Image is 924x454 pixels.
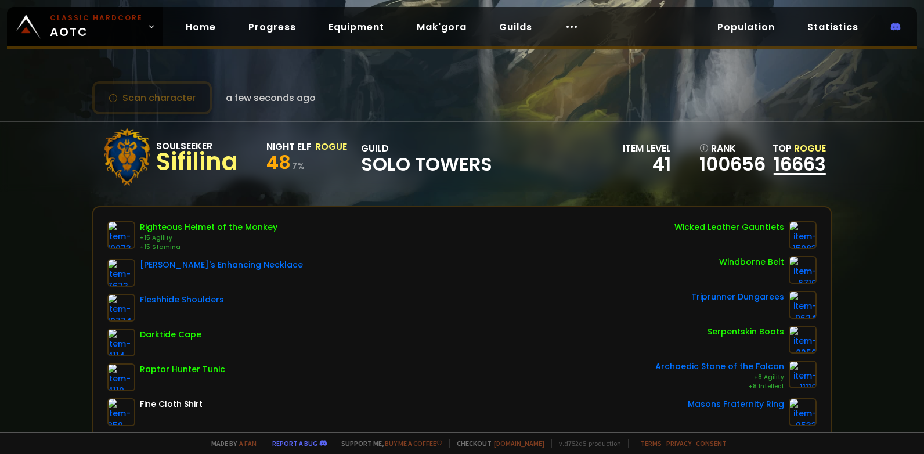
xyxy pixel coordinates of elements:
[789,256,817,284] img: item-6719
[107,294,135,322] img: item-10774
[385,439,442,448] a: Buy me a coffee
[292,160,305,172] small: 7 %
[490,15,542,39] a: Guilds
[140,233,277,243] div: +15 Agility
[140,221,277,233] div: Righteous Helmet of the Monkey
[361,156,492,173] span: Solo Towers
[140,259,303,271] div: [PERSON_NAME]'s Enhancing Necklace
[789,398,817,426] img: item-9533
[691,291,784,303] div: Triprunner Dungarees
[140,363,225,376] div: Raptor Hunter Tunic
[789,361,817,388] img: item-11118
[688,398,784,410] div: Masons Fraternity Ring
[50,13,143,23] small: Classic Hardcore
[551,439,621,448] span: v. d752d5 - production
[494,439,544,448] a: [DOMAIN_NAME]
[319,15,394,39] a: Equipment
[623,141,671,156] div: item level
[107,398,135,426] img: item-859
[334,439,442,448] span: Support me,
[774,151,826,177] a: 16663
[623,156,671,173] div: 41
[794,142,826,155] span: Rogue
[708,326,784,338] div: Serpentskin Boots
[449,439,544,448] span: Checkout
[361,141,492,173] div: guild
[266,139,312,154] div: Night Elf
[107,329,135,356] img: item-4114
[696,439,727,448] a: Consent
[315,139,347,154] div: Rogue
[92,81,212,114] button: Scan character
[674,221,784,233] div: Wicked Leather Gauntlets
[107,221,135,249] img: item-10073
[239,439,257,448] a: a fan
[140,294,224,306] div: Fleshhide Shoulders
[773,141,826,156] div: Top
[226,91,316,105] span: a few seconds ago
[7,7,163,46] a: Classic HardcoreAOTC
[272,439,317,448] a: Report a bug
[719,256,784,268] div: Windborne Belt
[789,326,817,354] img: item-8256
[798,15,868,39] a: Statistics
[266,149,291,175] span: 48
[239,15,305,39] a: Progress
[789,221,817,249] img: item-15083
[176,15,225,39] a: Home
[655,361,784,373] div: Archaedic Stone of the Falcon
[107,363,135,391] img: item-4119
[640,439,662,448] a: Terms
[699,141,766,156] div: rank
[666,439,691,448] a: Privacy
[708,15,784,39] a: Population
[204,439,257,448] span: Made by
[156,153,238,171] div: Sifilina
[699,156,766,173] a: 100656
[140,398,203,410] div: Fine Cloth Shirt
[156,139,238,153] div: Soulseeker
[407,15,476,39] a: Mak'gora
[140,329,201,341] div: Darktide Cape
[789,291,817,319] img: item-9624
[655,373,784,382] div: +8 Agility
[655,382,784,391] div: +8 Intellect
[50,13,143,41] span: AOTC
[140,243,277,252] div: +15 Stamina
[107,259,135,287] img: item-7673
